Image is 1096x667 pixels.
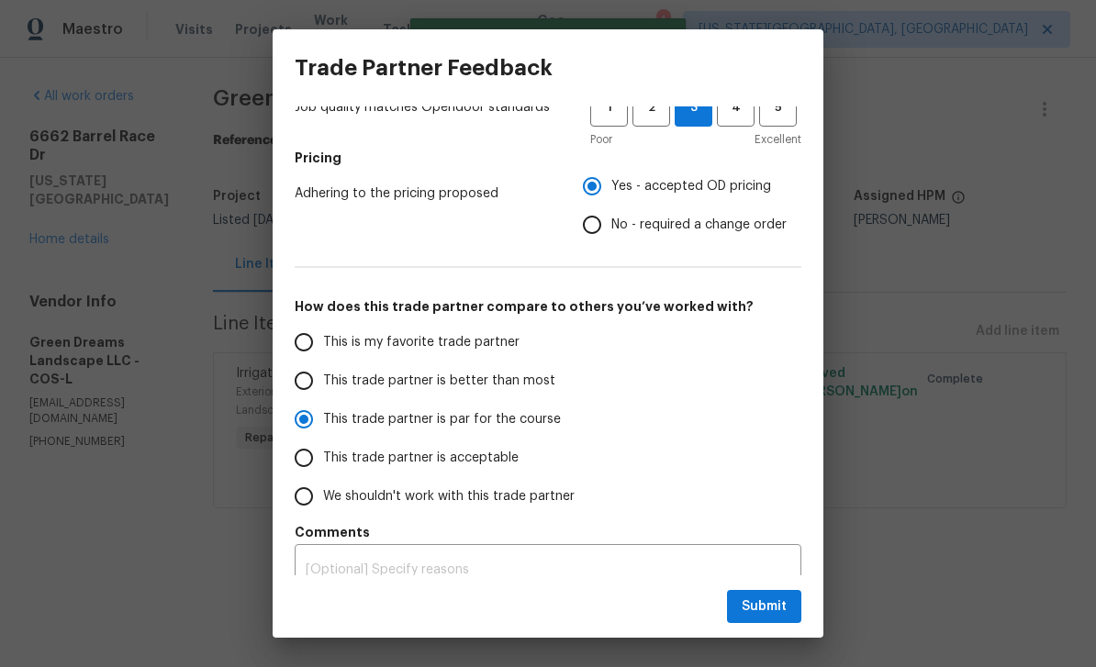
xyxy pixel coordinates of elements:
[323,487,575,506] span: We shouldn't work with this trade partner
[323,333,520,352] span: This is my favorite trade partner
[761,97,795,118] span: 5
[583,167,801,244] div: Pricing
[632,89,670,127] button: 2
[675,89,712,127] button: 3
[295,297,801,316] h5: How does this trade partner compare to others you’ve worked with?
[323,372,555,391] span: This trade partner is better than most
[676,97,711,118] span: 3
[755,130,801,149] span: Excellent
[295,523,801,541] h5: Comments
[295,149,801,167] h5: Pricing
[295,323,801,516] div: How does this trade partner compare to others you’ve worked with?
[719,97,753,118] span: 4
[590,89,628,127] button: 1
[742,595,787,618] span: Submit
[634,97,668,118] span: 2
[295,98,561,117] span: Job quality matches Opendoor standards
[611,177,771,196] span: Yes - accepted OD pricing
[592,97,626,118] span: 1
[590,130,612,149] span: Poor
[611,216,787,235] span: No - required a change order
[759,89,797,127] button: 5
[717,89,755,127] button: 4
[323,410,561,429] span: This trade partner is par for the course
[295,184,554,203] span: Adhering to the pricing proposed
[323,449,519,468] span: This trade partner is acceptable
[295,55,553,81] h3: Trade Partner Feedback
[727,590,801,624] button: Submit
